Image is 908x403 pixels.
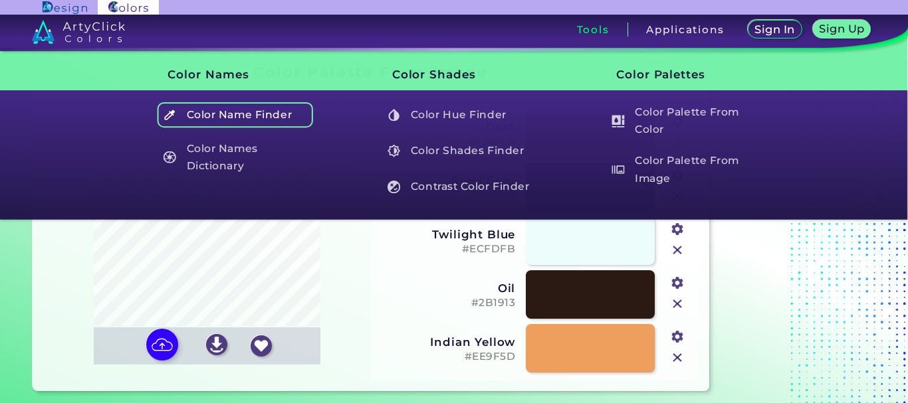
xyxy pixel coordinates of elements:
[382,138,538,163] h5: Color Shades Finder
[380,297,515,309] h5: #2B1913
[157,138,313,176] h5: Color Names Dictionary
[594,58,763,92] h3: Color Palettes
[380,102,538,127] a: Color Hue Finder
[669,349,686,366] img: icon_close.svg
[380,138,538,163] a: Color Shades Finder
[816,21,868,38] a: Sign Up
[164,151,176,163] img: icon_color_names_dictionary_white.svg
[380,174,538,199] a: Contrast Color Finder
[156,138,314,176] a: Color Names Dictionary
[380,282,515,295] h3: Oil
[757,25,793,35] h5: Sign In
[32,20,126,44] img: logo_artyclick_colors_white.svg
[145,58,314,92] h3: Color Names
[157,102,313,127] h5: Color Name Finder
[606,151,762,189] h5: Color Palette From Image
[822,24,863,34] h5: Sign Up
[669,295,686,313] img: icon_close.svg
[388,145,400,157] img: icon_color_shades_white.svg
[388,109,400,121] img: icon_color_hue_white.svg
[604,102,762,140] a: Color Palette From Color
[612,115,625,127] img: icon_col_pal_col_white.svg
[251,335,272,357] img: icon_favourite_white.svg
[388,181,400,193] img: icon_color_contrast_white.svg
[382,102,538,127] h5: Color Hue Finder
[43,1,87,14] img: ArtyClick Design logo
[370,58,539,92] h3: Color Shades
[380,228,515,241] h3: Twilight Blue
[164,109,176,121] img: icon_color_name_finder_white.svg
[146,329,178,361] img: icon picture
[604,151,762,189] a: Color Palette From Image
[669,242,686,259] img: icon_close.svg
[577,25,610,35] h3: Tools
[380,335,515,349] h3: Indian Yellow
[382,174,538,199] h5: Contrast Color Finder
[206,334,227,355] img: icon_download_white.svg
[606,102,762,140] h5: Color Palette From Color
[380,243,515,256] h5: #ECFDFB
[750,21,799,38] a: Sign In
[380,351,515,363] h5: #EE9F5D
[156,102,314,127] a: Color Name Finder
[612,163,625,176] img: icon_palette_from_image_white.svg
[646,25,724,35] h3: Applications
